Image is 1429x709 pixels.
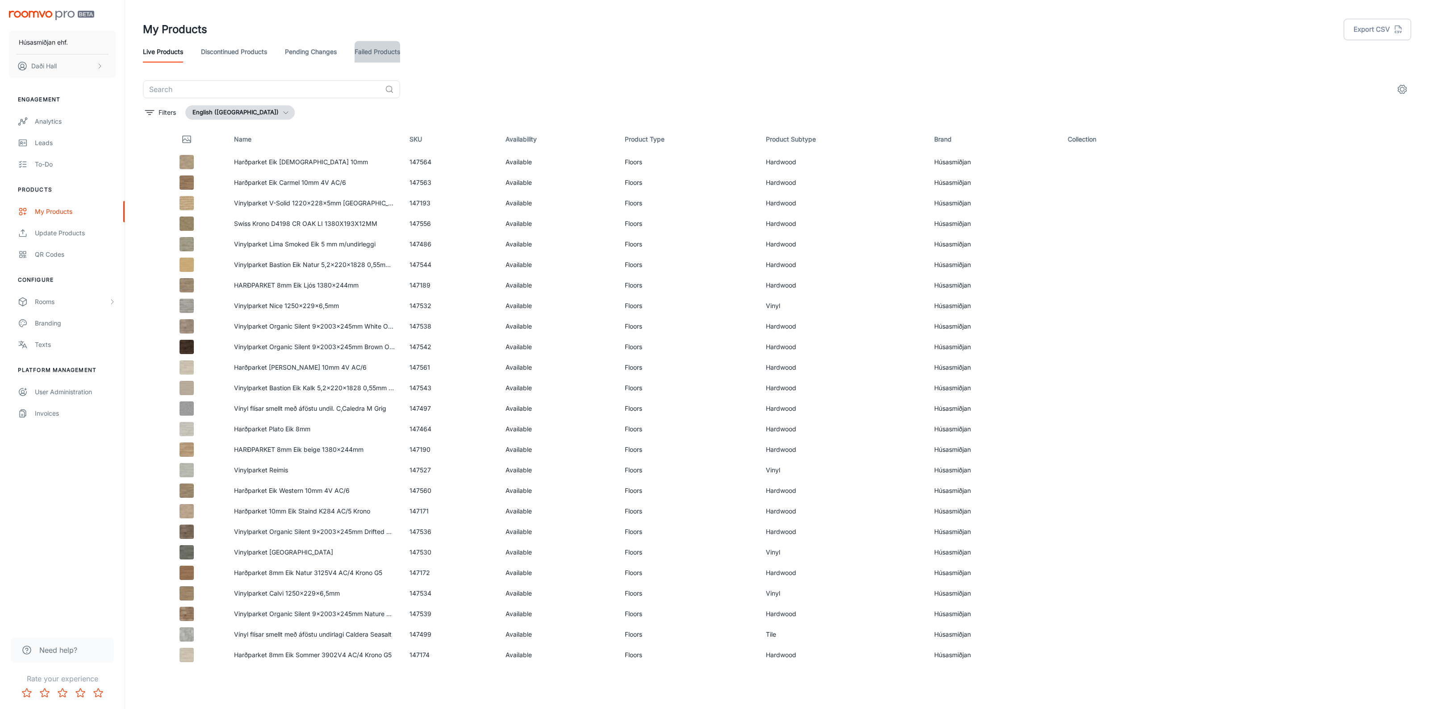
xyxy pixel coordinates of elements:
td: Húsasmiðjan [927,378,1060,398]
div: Update Products [35,228,116,238]
button: English ([GEOGRAPHIC_DATA]) [185,105,295,120]
td: Húsasmiðjan [927,357,1060,378]
a: Harðparket Plato Eik 8mm [234,425,310,433]
td: Húsasmiðjan [927,645,1060,665]
div: Rooms [35,297,109,307]
td: Hardwood [759,337,927,357]
th: Availability [498,127,618,152]
td: Hardwood [759,398,927,419]
td: 147418 [402,665,498,686]
th: Product Type [618,127,759,152]
button: Export CSV [1344,19,1411,40]
td: Available [498,213,618,234]
td: Available [498,645,618,665]
td: Available [498,439,618,460]
td: Vinyl [759,296,927,316]
td: Húsasmiðjan [927,419,1060,439]
input: Search [143,80,381,98]
td: 147486 [402,234,498,254]
td: 147499 [402,624,498,645]
td: Floors [618,501,759,521]
td: Húsasmiðjan [927,439,1060,460]
td: Húsasmiðjan [927,583,1060,604]
td: Hardwood [759,234,927,254]
td: Available [498,316,618,337]
th: Product Subtype [759,127,927,152]
td: Vinyl [759,583,927,604]
span: Need help? [39,645,77,655]
td: Floors [618,583,759,604]
td: Húsasmiðjan [927,460,1060,480]
td: 147556 [402,213,498,234]
td: Hardwood [759,378,927,398]
td: 147564 [402,152,498,172]
div: My Products [35,207,116,217]
td: Tile [759,624,927,645]
a: Discontinued Products [201,41,267,63]
td: Húsasmiðjan [927,193,1060,213]
button: settings [1393,80,1411,98]
img: Roomvo PRO Beta [9,11,94,20]
td: Floors [618,357,759,378]
button: Rate 2 star [36,684,54,702]
a: Pending Changes [285,41,337,63]
a: Vinylparket Organic Silent 9x2003x245mm Brown Oak 984 [234,343,410,350]
td: Available [498,460,618,480]
td: Available [498,583,618,604]
td: Floors [618,152,759,172]
a: Vinylparket Organic Silent 9x2003x245mm Drifted Oak 582 [234,528,412,535]
h1: My Products [143,21,207,38]
td: Vinyl [759,460,927,480]
td: Floors [618,624,759,645]
td: Floors [618,213,759,234]
td: Hardwood [759,480,927,501]
td: 147543 [402,378,498,398]
button: filter [143,105,178,120]
td: 147532 [402,296,498,316]
td: 147527 [402,460,498,480]
td: Floors [618,275,759,296]
td: Floors [618,234,759,254]
a: Harðparket [PERSON_NAME] 10mm 4V AC/6 [234,363,367,371]
td: Available [498,234,618,254]
td: 147464 [402,419,498,439]
td: Available [498,542,618,563]
a: HARÐPARKET 8mm Eik Ljós 1380x244mm [234,281,359,289]
td: Available [498,275,618,296]
td: Vinyl [759,542,927,563]
td: Available [498,152,618,172]
td: Húsasmiðjan [927,296,1060,316]
a: Vínyl flísar smellt með áföstu undil. C,Caledra M Grig [234,405,386,412]
div: User Administration [35,387,116,397]
td: Hardwood [759,419,927,439]
td: Available [498,337,618,357]
td: Available [498,172,618,193]
td: Húsasmiðjan [927,604,1060,624]
td: Hardwood [759,645,927,665]
td: 147542 [402,337,498,357]
td: Hardwood [759,213,927,234]
td: Húsasmiðjan [927,213,1060,234]
a: HARÐPARKET 8mm Eik beige 1380x244mm [234,446,364,453]
p: Daði Hall [31,61,57,71]
td: 147563 [402,172,498,193]
td: Hardwood [759,521,927,542]
td: Floors [618,378,759,398]
td: Húsasmiðjan [927,398,1060,419]
a: Vinylparket [GEOGRAPHIC_DATA] [234,548,333,556]
td: Hardwood [759,193,927,213]
td: Floors [618,480,759,501]
th: Brand [927,127,1060,152]
td: 147560 [402,480,498,501]
td: 147171 [402,501,498,521]
td: Húsasmiðjan [927,665,1060,686]
td: Available [498,193,618,213]
td: 147189 [402,275,498,296]
td: Floors [618,439,759,460]
a: Vínylparket V-Solid 1220x228x5mm [GEOGRAPHIC_DATA] [234,199,407,207]
td: 147561 [402,357,498,378]
a: Vinylparket Reimis [234,466,288,474]
td: Available [498,357,618,378]
td: 147172 [402,563,498,583]
a: Harðparket Eik Western 10mm 4V AC/6 [234,487,350,494]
